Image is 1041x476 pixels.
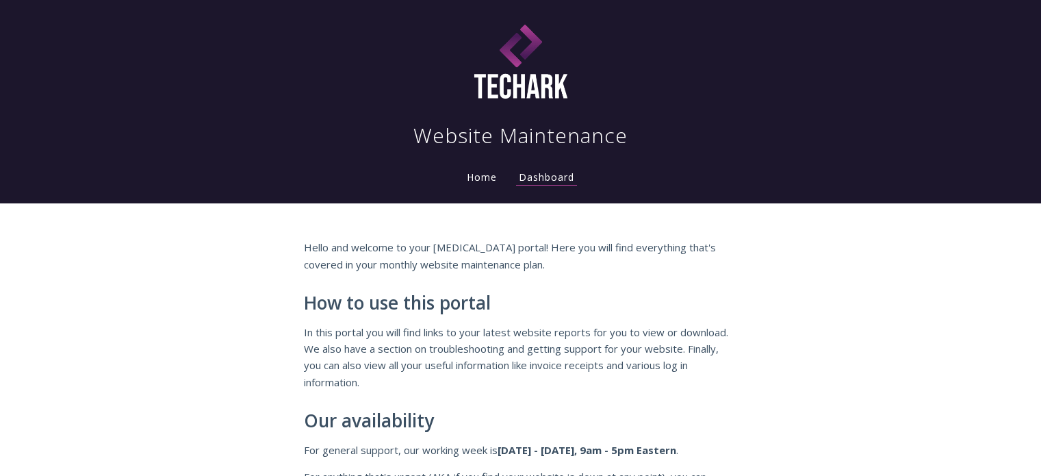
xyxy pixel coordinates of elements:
[304,442,738,458] p: For general support, our working week is .
[498,443,676,457] strong: [DATE] - [DATE], 9am - 5pm Eastern
[304,239,738,273] p: Hello and welcome to your [MEDICAL_DATA] portal! Here you will find everything that's covered in ...
[304,411,738,431] h2: Our availability
[304,324,738,391] p: In this portal you will find links to your latest website reports for you to view or download. We...
[304,293,738,314] h2: How to use this portal
[464,171,500,184] a: Home
[516,171,577,186] a: Dashboard
[413,122,628,149] h1: Website Maintenance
